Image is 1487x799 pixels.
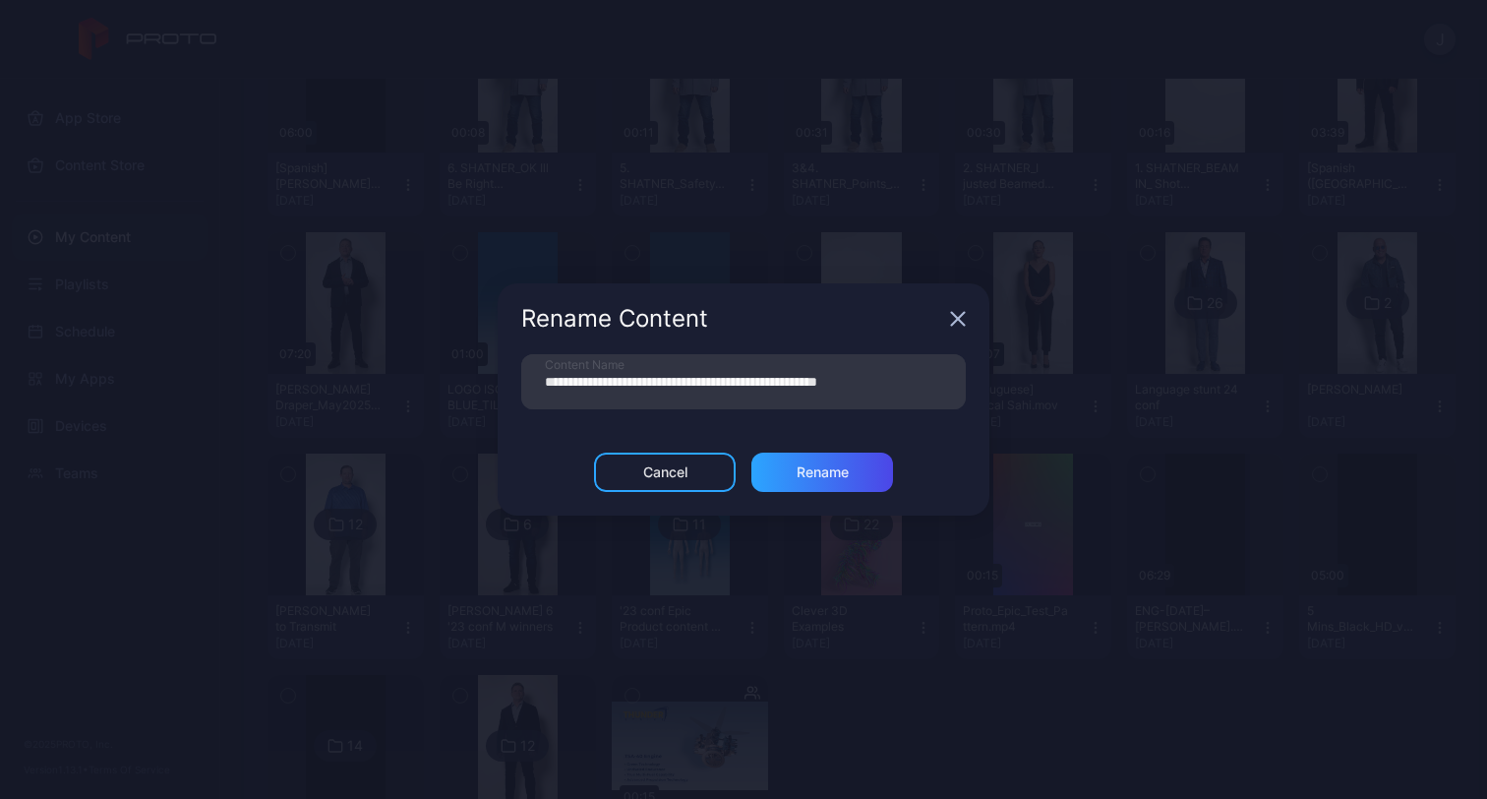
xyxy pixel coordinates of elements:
[797,464,849,480] div: Rename
[521,354,966,409] input: Content Name
[594,453,736,492] button: Cancel
[521,307,942,331] div: Rename Content
[751,453,893,492] button: Rename
[643,464,687,480] div: Cancel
